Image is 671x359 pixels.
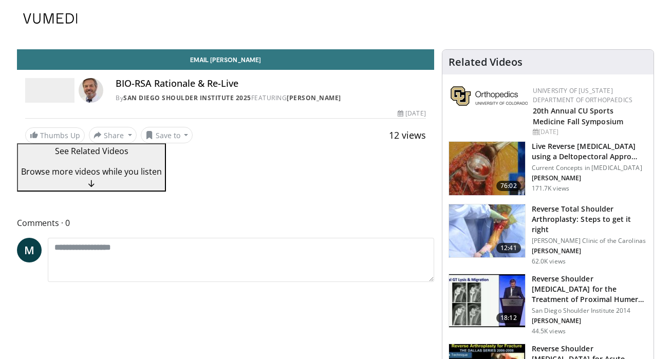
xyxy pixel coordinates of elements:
a: Thumbs Up [25,127,85,143]
span: 12 views [389,129,426,141]
p: 62.0K views [532,257,566,266]
a: University of [US_STATE] Department of Orthopaedics [533,86,632,104]
a: 18:12 Reverse Shoulder [MEDICAL_DATA] for the Treatment of Proximal Humeral … San Diego Shoulder ... [449,274,647,335]
p: 171.7K views [532,184,569,193]
button: Save to [141,127,193,143]
a: M [17,238,42,262]
a: 20th Annual CU Sports Medicine Fall Symposium [533,106,623,126]
span: 76:02 [496,181,521,191]
p: San Diego Shoulder Institute 2014 [532,307,647,315]
a: [PERSON_NAME] [287,93,341,102]
h3: Reverse Shoulder Arthroplasty for the Treatment of Proximal Humeral Fractures in the Elderly Patient [532,274,647,305]
p: Gilles WALCH [532,174,647,182]
a: 76:02 Live Reverse [MEDICAL_DATA] using a Deltopectoral Appro… Current Concepts in [MEDICAL_DATA]... [449,141,647,196]
img: VuMedi Logo [23,13,78,24]
h4: BIO-RSA Rationale & Re-Live [116,78,426,89]
div: [DATE] [533,127,645,137]
p: See Related Videos [21,145,162,157]
p: [PERSON_NAME] Clinic of the Carolinas [532,237,647,245]
a: 12:41 Reverse Total Shoulder Arthroplasty: Steps to get it right [PERSON_NAME] Clinic of the Caro... [449,204,647,266]
span: 12:41 [496,243,521,253]
h3: Reverse Total Shoulder Arthroplasty: Steps to get it right [532,204,647,235]
span: Browse more videos while you listen [21,166,162,177]
a: San Diego Shoulder Institute 2025 [123,93,251,102]
button: Share [89,127,137,143]
button: See Related Videos Browse more videos while you listen [17,143,166,192]
h4: Related Videos [449,56,523,68]
h3: Live Reverse Total Shoulder Arthroplasty using a Deltopectoral Approach [532,141,647,162]
img: 326034_0000_1.png.150x105_q85_crop-smart_upscale.jpg [449,204,525,258]
a: Email [PERSON_NAME] [17,49,434,70]
span: 18:12 [496,313,521,323]
img: 355603a8-37da-49b6-856f-e00d7e9307d3.png.150x105_q85_autocrop_double_scale_upscale_version-0.2.png [451,86,528,106]
p: Pascal Boileau [532,317,647,325]
p: Richard Hawkins [532,247,647,255]
img: San Diego Shoulder Institute 2025 [25,78,74,103]
p: Current Concepts in [MEDICAL_DATA] [532,164,647,172]
img: Q2xRg7exoPLTwO8X4xMDoxOjA4MTsiGN.150x105_q85_crop-smart_upscale.jpg [449,274,525,328]
div: [DATE] [398,109,425,118]
img: 684033_3.png.150x105_q85_crop-smart_upscale.jpg [449,142,525,195]
span: Comments 0 [17,216,434,230]
div: By FEATURING [116,93,426,103]
img: Avatar [79,78,103,103]
p: 44.5K views [532,327,566,335]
